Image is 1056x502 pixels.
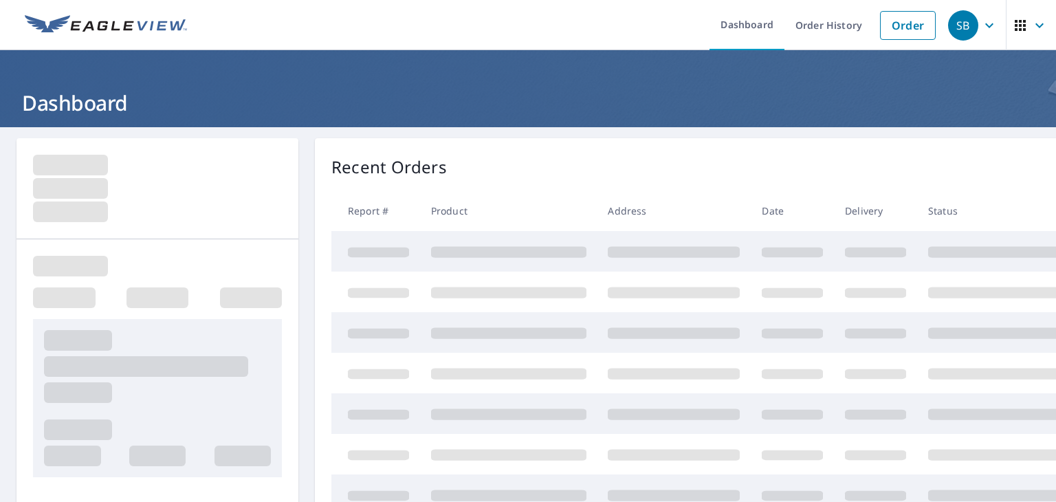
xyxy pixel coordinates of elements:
th: Delivery [834,190,917,231]
th: Report # [331,190,420,231]
img: EV Logo [25,15,187,36]
a: Order [880,11,936,40]
th: Product [420,190,597,231]
th: Address [597,190,751,231]
th: Date [751,190,834,231]
p: Recent Orders [331,155,447,179]
h1: Dashboard [16,89,1039,117]
div: SB [948,10,978,41]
